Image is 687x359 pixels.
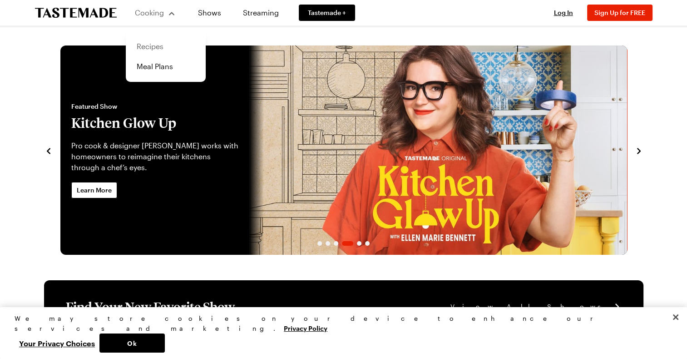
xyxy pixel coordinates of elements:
[35,8,117,18] a: To Tastemade Home Page
[135,8,164,17] span: Cooking
[131,56,200,76] a: Meal Plans
[126,31,206,82] div: Cooking
[554,9,573,16] span: Log In
[594,9,645,16] span: Sign Up for FREE
[15,313,665,334] div: We may store cookies on your device to enhance our services and marketing.
[60,46,627,255] div: 4 / 6
[284,324,327,332] a: More information about your privacy, opens in a new tab
[634,145,643,156] button: navigate to next item
[77,186,112,195] span: Learn More
[308,8,346,17] span: Tastemade +
[365,241,370,246] span: Go to slide 6
[666,307,686,327] button: Close
[15,313,665,353] div: Privacy
[587,5,652,21] button: Sign Up for FREE
[15,334,99,353] button: Your Privacy Choices
[71,182,117,198] a: Learn More
[357,241,361,246] span: Go to slide 5
[131,36,200,56] a: Recipes
[326,241,330,246] span: Go to slide 2
[317,241,322,246] span: Go to slide 1
[71,140,238,173] p: Pro cook & designer [PERSON_NAME] works with homeowners to reimagine their kitchens through a che...
[71,102,238,111] span: Featured Show
[99,334,165,353] button: Ok
[450,302,611,312] span: View All Shows
[342,241,353,246] span: Go to slide 4
[299,5,355,21] a: Tastemade +
[71,115,238,131] h2: Kitchen Glow Up
[450,302,622,312] a: View All Shows
[545,8,582,17] button: Log In
[66,298,235,315] h1: Find Your New Favorite Show
[44,145,53,156] button: navigate to previous item
[334,241,338,246] span: Go to slide 3
[135,2,176,24] button: Cooking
